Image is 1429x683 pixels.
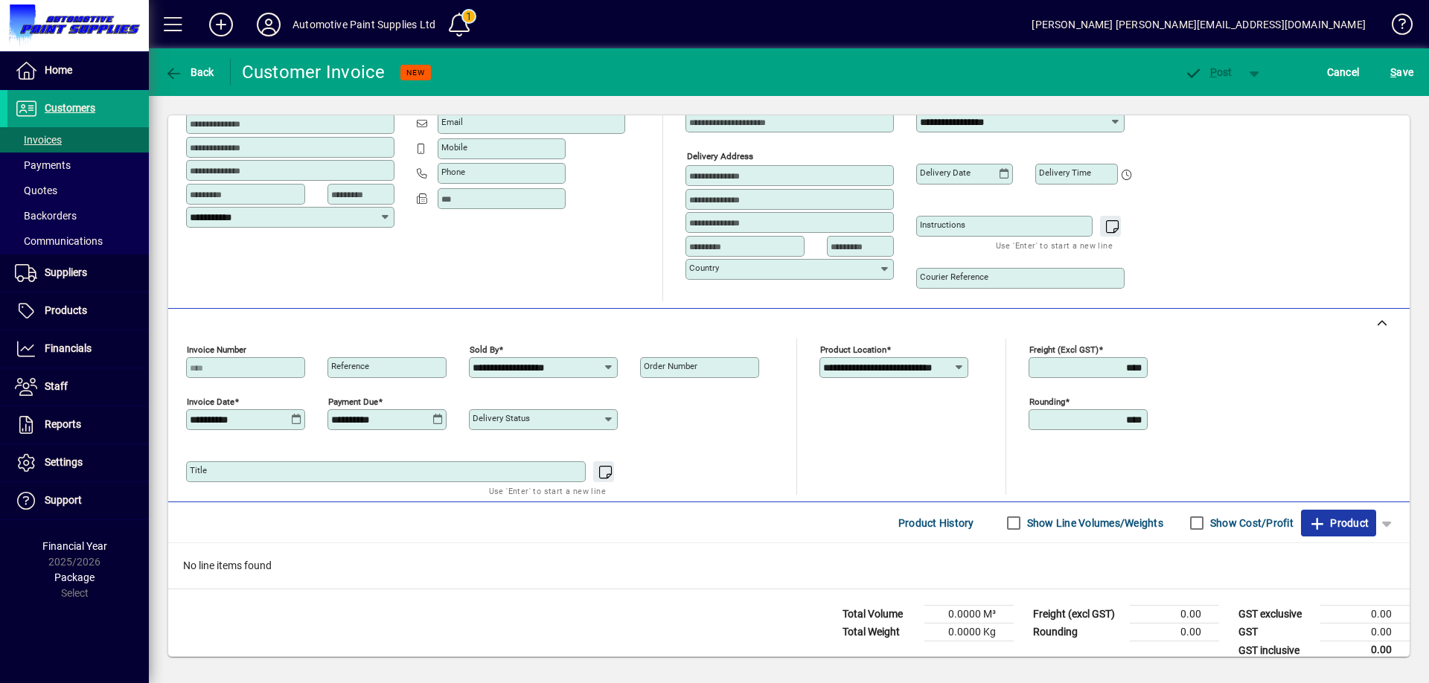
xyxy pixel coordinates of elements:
[1210,66,1217,78] span: P
[920,167,971,178] mat-label: Delivery date
[1381,3,1410,51] a: Knowledge Base
[45,380,68,392] span: Staff
[190,465,207,475] mat-label: Title
[245,11,292,38] button: Profile
[1026,623,1130,641] td: Rounding
[187,397,234,407] mat-label: Invoice date
[835,606,924,623] td: Total Volume
[835,623,924,641] td: Total Weight
[1320,641,1410,660] td: 0.00
[7,292,149,330] a: Products
[15,159,71,171] span: Payments
[1207,516,1294,530] label: Show Cost/Profit
[164,66,214,78] span: Back
[441,142,467,153] mat-label: Mobile
[45,266,87,278] span: Suppliers
[7,482,149,519] a: Support
[470,344,499,355] mat-label: Sold by
[1327,60,1360,84] span: Cancel
[924,623,1014,641] td: 0.0000 Kg
[187,344,246,355] mat-label: Invoice number
[7,406,149,443] a: Reports
[1320,606,1410,623] td: 0.00
[149,59,231,86] app-page-header-button: Back
[1184,66,1233,78] span: ost
[1029,397,1065,407] mat-label: Rounding
[15,134,62,146] span: Invoices
[7,52,149,89] a: Home
[7,330,149,368] a: Financials
[45,304,87,316] span: Products
[920,272,988,282] mat-label: Courier Reference
[1130,623,1219,641] td: 0.00
[15,210,77,222] span: Backorders
[7,127,149,153] a: Invoices
[1032,13,1366,36] div: [PERSON_NAME] [PERSON_NAME][EMAIL_ADDRESS][DOMAIN_NAME]
[473,413,530,423] mat-label: Delivery status
[7,254,149,292] a: Suppliers
[45,456,83,468] span: Settings
[689,263,719,273] mat-label: Country
[1301,510,1376,536] button: Product
[1323,59,1364,86] button: Cancel
[7,368,149,405] a: Staff
[1177,59,1240,86] button: Post
[1390,60,1413,84] span: ave
[45,64,72,76] span: Home
[1231,606,1320,623] td: GST exclusive
[328,397,378,407] mat-label: Payment due
[1308,511,1369,535] span: Product
[920,219,965,230] mat-label: Instructions
[1387,59,1417,86] button: Save
[7,203,149,228] a: Backorders
[898,511,974,535] span: Product History
[15,235,103,247] span: Communications
[168,543,1410,589] div: No line items found
[42,540,107,552] span: Financial Year
[406,68,425,77] span: NEW
[161,59,218,86] button: Back
[1130,606,1219,623] td: 0.00
[1231,623,1320,641] td: GST
[1231,641,1320,660] td: GST inclusive
[45,418,81,430] span: Reports
[1026,606,1130,623] td: Freight (excl GST)
[331,361,369,371] mat-label: Reference
[1039,167,1091,178] mat-label: Delivery time
[489,482,606,499] mat-hint: Use 'Enter' to start a new line
[15,185,57,196] span: Quotes
[644,361,697,371] mat-label: Order number
[7,228,149,254] a: Communications
[45,342,92,354] span: Financials
[892,510,980,536] button: Product History
[7,153,149,178] a: Payments
[1024,516,1163,530] label: Show Line Volumes/Weights
[54,571,95,583] span: Package
[7,444,149,481] a: Settings
[441,167,465,177] mat-label: Phone
[45,494,82,506] span: Support
[924,606,1014,623] td: 0.0000 M³
[820,344,886,355] mat-label: Product location
[197,11,245,38] button: Add
[1029,344,1099,355] mat-label: Freight (excl GST)
[242,60,386,84] div: Customer Invoice
[7,178,149,203] a: Quotes
[292,13,435,36] div: Automotive Paint Supplies Ltd
[1320,623,1410,641] td: 0.00
[996,237,1113,254] mat-hint: Use 'Enter' to start a new line
[441,117,463,127] mat-label: Email
[45,102,95,114] span: Customers
[1390,66,1396,78] span: S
